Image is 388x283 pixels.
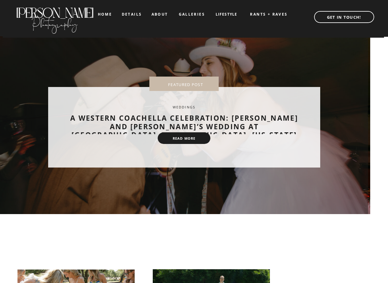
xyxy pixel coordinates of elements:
a: LIFESTYLE [211,12,242,17]
a: details [122,12,142,16]
a: about [152,12,168,17]
a: Photography [15,12,94,32]
nav: FEATURED POST [159,82,212,85]
a: Weddings [173,105,196,109]
a: A Western Coachella Celebration: [PERSON_NAME] and [PERSON_NAME]’s Wedding at [GEOGRAPHIC_DATA], ... [70,113,298,140]
a: home [98,12,112,16]
a: read more [166,136,202,141]
a: RANTS + RAVES [244,12,294,17]
a: [PERSON_NAME] [15,5,94,15]
b: GET IN TOUCH! [327,14,361,20]
a: galleries [179,12,204,17]
a: GET IN TOUCH! [308,13,380,19]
